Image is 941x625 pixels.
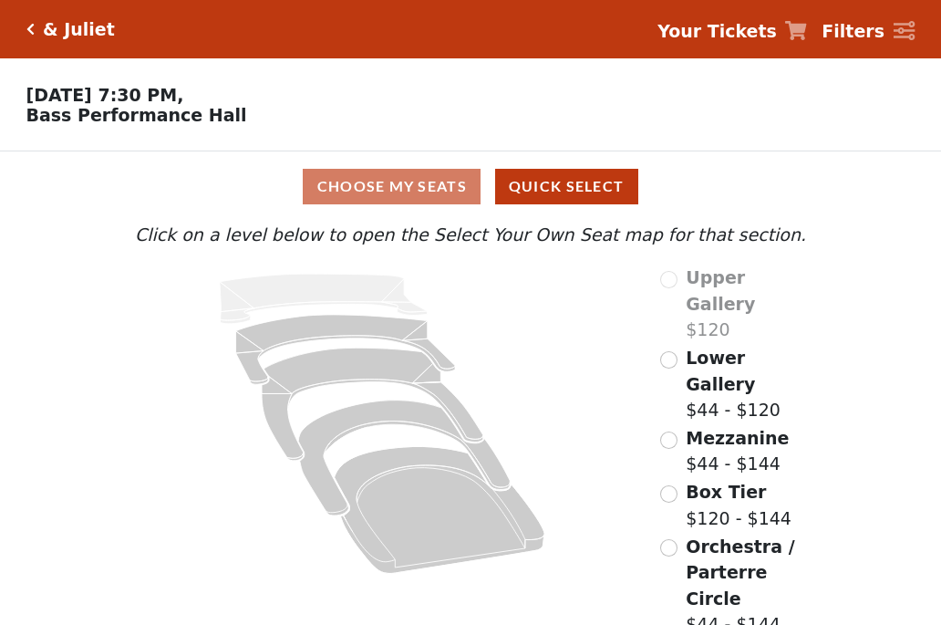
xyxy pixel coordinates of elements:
[236,315,456,384] path: Lower Gallery - Seats Available: 165
[822,18,915,45] a: Filters
[686,267,755,314] span: Upper Gallery
[495,169,638,204] button: Quick Select
[686,345,811,423] label: $44 - $120
[686,348,755,394] span: Lower Gallery
[657,21,777,41] strong: Your Tickets
[686,265,811,343] label: $120
[220,274,428,324] path: Upper Gallery - Seats Available: 0
[686,425,789,477] label: $44 - $144
[686,536,794,609] span: Orchestra / Parterre Circle
[130,222,811,248] p: Click on a level below to open the Select Your Own Seat map for that section.
[686,428,789,448] span: Mezzanine
[657,18,807,45] a: Your Tickets
[822,21,884,41] strong: Filters
[686,479,791,531] label: $120 - $144
[43,19,115,40] h5: & Juliet
[335,447,545,574] path: Orchestra / Parterre Circle - Seats Available: 39
[686,482,766,502] span: Box Tier
[26,23,35,36] a: Click here to go back to filters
